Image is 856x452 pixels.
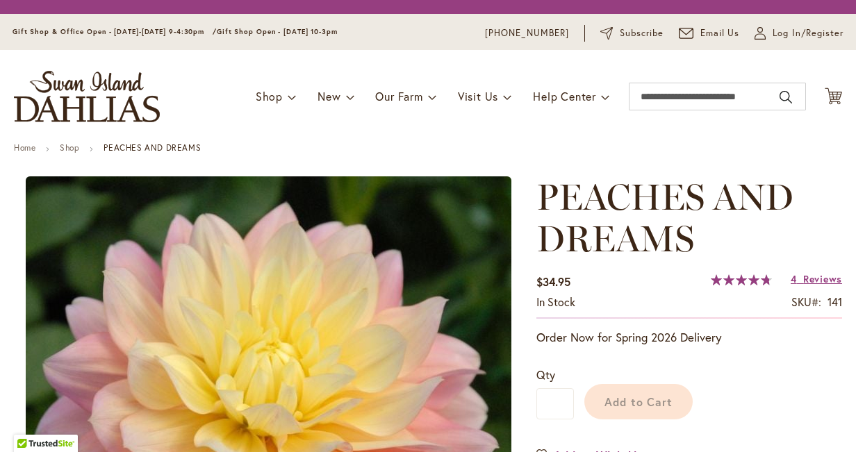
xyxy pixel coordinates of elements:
span: Log In/Register [773,26,843,40]
strong: SKU [791,294,821,309]
a: Home [14,142,35,153]
span: Email Us [700,26,740,40]
a: Shop [60,142,79,153]
a: 4 Reviews [791,272,842,285]
span: New [318,89,340,103]
a: Email Us [679,26,740,40]
span: In stock [536,294,575,309]
span: Gift Shop & Office Open - [DATE]-[DATE] 9-4:30pm / [13,27,217,36]
a: store logo [14,71,160,122]
span: Qty [536,367,555,382]
strong: PEACHES AND DREAMS [104,142,201,153]
div: Availability [536,294,575,310]
span: Reviews [803,272,842,285]
span: Visit Us [458,89,498,103]
a: [PHONE_NUMBER] [485,26,569,40]
span: Our Farm [375,89,422,103]
div: 95% [711,274,772,285]
a: Subscribe [600,26,664,40]
div: 141 [828,294,842,310]
span: Shop [256,89,283,103]
span: Help Center [533,89,596,103]
span: PEACHES AND DREAMS [536,175,793,260]
span: Gift Shop Open - [DATE] 10-3pm [217,27,338,36]
span: 4 [791,272,797,285]
a: Log In/Register [755,26,843,40]
p: Order Now for Spring 2026 Delivery [536,329,842,346]
span: $34.95 [536,274,570,289]
span: Subscribe [620,26,664,40]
